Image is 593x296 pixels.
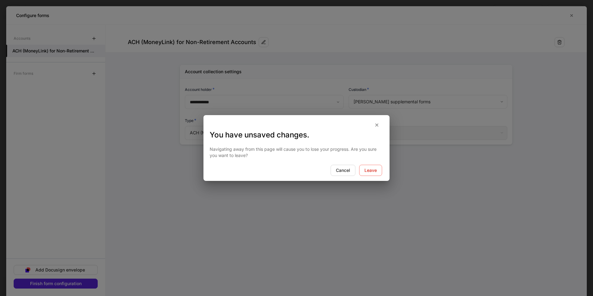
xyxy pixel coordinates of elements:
div: Leave [364,168,377,173]
p: Navigating away from this page will cause you to lose your progress. Are you sure you want to leave? [210,146,383,159]
button: Leave [359,165,382,176]
h3: You have unsaved changes. [210,130,383,140]
button: Cancel [331,165,355,176]
div: Cancel [336,168,350,173]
